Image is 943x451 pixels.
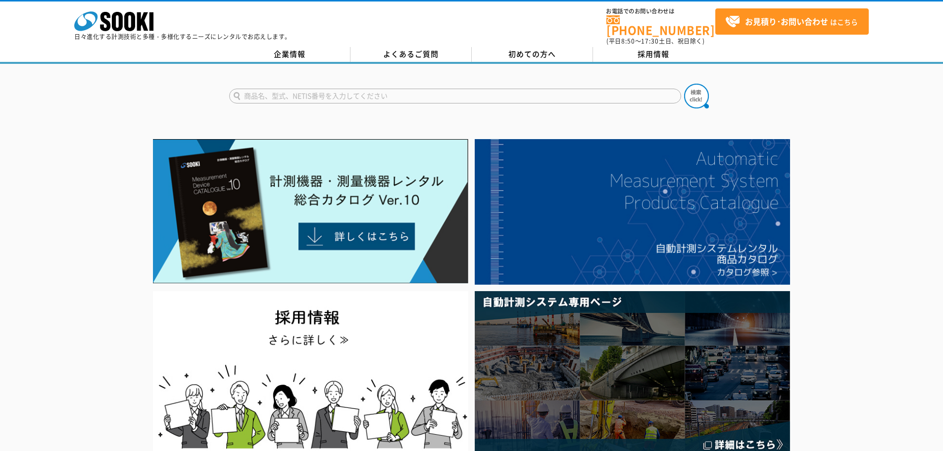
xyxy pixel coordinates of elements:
[475,139,790,285] img: 自動計測システムカタログ
[153,139,468,284] img: Catalog Ver10
[472,47,593,62] a: 初めての方へ
[74,34,291,40] p: 日々進化する計測技術と多種・多様化するニーズにレンタルでお応えします。
[725,14,858,29] span: はこちら
[606,8,715,14] span: お電話でのお問い合わせは
[715,8,869,35] a: お見積り･お問い合わせはこちら
[229,89,681,103] input: 商品名、型式、NETIS番号を入力してください
[593,47,714,62] a: 採用情報
[684,84,709,108] img: btn_search.png
[508,49,556,59] span: 初めての方へ
[745,15,828,27] strong: お見積り･お問い合わせ
[606,15,715,36] a: [PHONE_NUMBER]
[606,37,704,46] span: (平日 ～ 土日、祝日除く)
[641,37,659,46] span: 17:30
[229,47,350,62] a: 企業情報
[350,47,472,62] a: よくあるご質問
[621,37,635,46] span: 8:50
